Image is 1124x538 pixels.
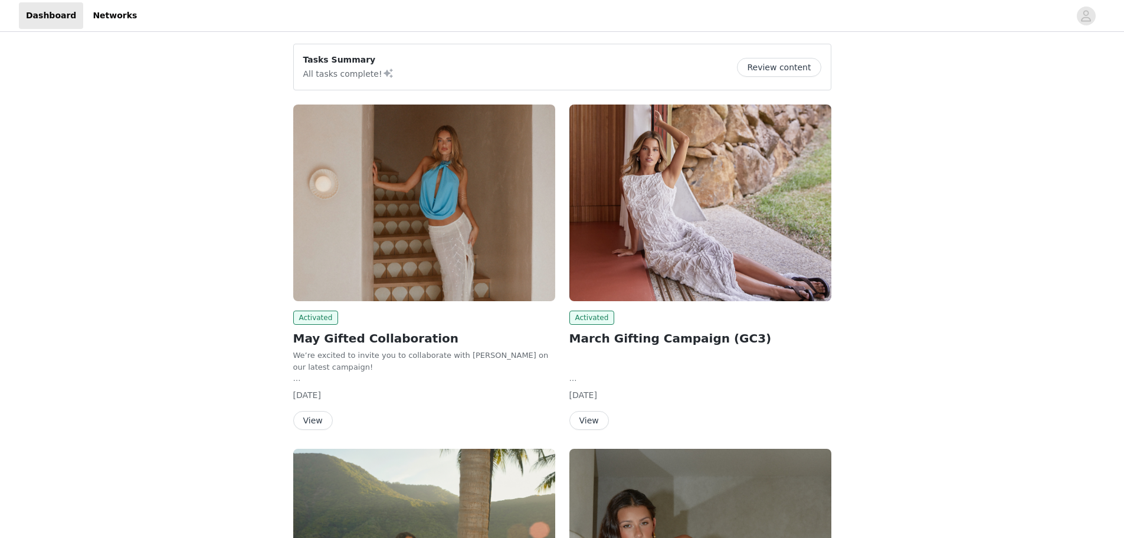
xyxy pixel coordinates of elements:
button: View [293,411,333,430]
span: [DATE] [293,390,321,400]
p: Tasks Summary [303,54,394,66]
span: Activated [293,311,339,325]
a: View [569,416,609,425]
div: avatar [1080,6,1092,25]
a: Dashboard [19,2,83,29]
h2: March Gifting Campaign (GC3) [569,330,831,347]
div: We’re excited to invite you to collaborate with [PERSON_NAME] on our latest campaign! [293,350,555,373]
span: [DATE] [569,390,597,400]
img: Peppermayo AUS [569,105,831,301]
a: View [293,416,333,425]
h2: May Gifted Collaboration [293,330,555,347]
a: Networks [86,2,144,29]
img: Peppermayo USA [293,105,555,301]
button: Review content [737,58,821,77]
button: View [569,411,609,430]
p: All tasks complete! [303,66,394,80]
span: Activated [569,311,615,325]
